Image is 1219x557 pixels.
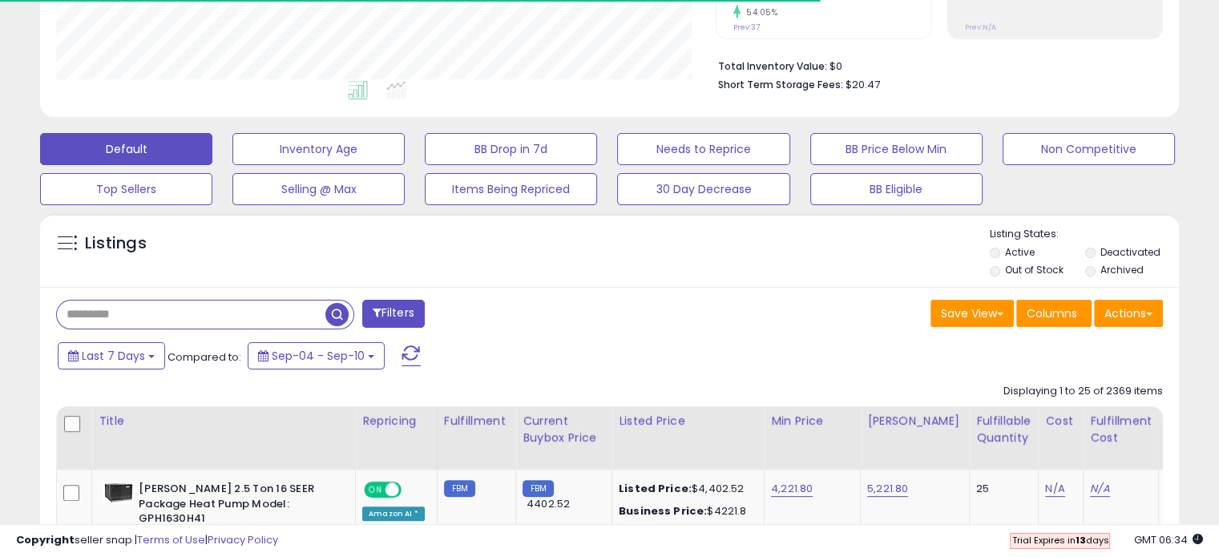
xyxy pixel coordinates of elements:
strong: Copyright [16,532,75,547]
span: Sep-04 - Sep-10 [272,348,365,364]
span: $20.47 [846,77,880,92]
small: Prev: N/A [965,22,996,32]
img: 415CgitxyuL._SL40_.jpg [103,482,135,504]
b: [PERSON_NAME] 2.5 Ton 16 SEER Package Heat Pump Model: GPH1630H41 [139,482,333,531]
h5: Listings [85,232,147,255]
div: Fulfillment [444,413,509,430]
li: $0 [718,55,1151,75]
a: N/A [1045,481,1064,497]
small: 54.05% [741,6,777,18]
b: Business Price: [619,503,707,519]
div: Repricing [362,413,430,430]
span: Compared to: [168,349,241,365]
span: ON [365,483,385,497]
button: Top Sellers [40,173,212,205]
b: Listed Price: [619,481,692,496]
button: Items Being Repriced [425,173,597,205]
button: Last 7 Days [58,342,165,369]
button: Non Competitive [1003,133,1175,165]
span: Columns [1027,305,1077,321]
b: 13 [1075,534,1085,547]
div: Amazon AI * [362,507,425,521]
button: Save View [930,300,1014,327]
span: 4402.52 [527,496,570,511]
button: Columns [1016,300,1092,327]
a: Terms of Use [137,532,205,547]
button: BB Price Below Min [810,133,983,165]
button: Inventory Age [232,133,405,165]
button: Actions [1094,300,1163,327]
b: Total Inventory Value: [718,59,827,73]
button: BB Eligible [810,173,983,205]
label: Active [1005,245,1035,259]
a: N/A [1090,481,1109,497]
button: 30 Day Decrease [617,173,789,205]
p: Listing States: [990,227,1179,242]
span: Trial Expires in days [1011,534,1108,547]
button: Sep-04 - Sep-10 [248,342,385,369]
button: Selling @ Max [232,173,405,205]
div: $4,402.52 [619,482,752,496]
b: Short Term Storage Fees: [718,78,843,91]
label: Out of Stock [1005,263,1064,276]
button: Filters [362,300,425,328]
div: Current Buybox Price [523,413,605,446]
button: Default [40,133,212,165]
div: Min Price [771,413,854,430]
div: seller snap | | [16,533,278,548]
div: Displaying 1 to 25 of 2369 items [1003,384,1163,399]
a: Privacy Policy [208,532,278,547]
a: 5,221.80 [867,481,908,497]
label: Archived [1100,263,1143,276]
div: Title [99,413,349,430]
span: OFF [399,483,425,497]
div: Listed Price [619,413,757,430]
div: 25 [976,482,1026,496]
small: Prev: 37 [733,22,760,32]
small: FBM [444,480,475,497]
div: $4221.8 [619,504,752,519]
small: FBM [523,480,554,497]
div: Fulfillable Quantity [976,413,1031,446]
label: Deactivated [1100,245,1160,259]
span: Last 7 Days [82,348,145,364]
span: 2025-09-18 06:34 GMT [1134,532,1203,547]
div: Cost [1045,413,1076,430]
button: BB Drop in 7d [425,133,597,165]
div: [PERSON_NAME] [867,413,963,430]
a: 4,221.80 [771,481,813,497]
div: Fulfillment Cost [1090,413,1152,446]
button: Needs to Reprice [617,133,789,165]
